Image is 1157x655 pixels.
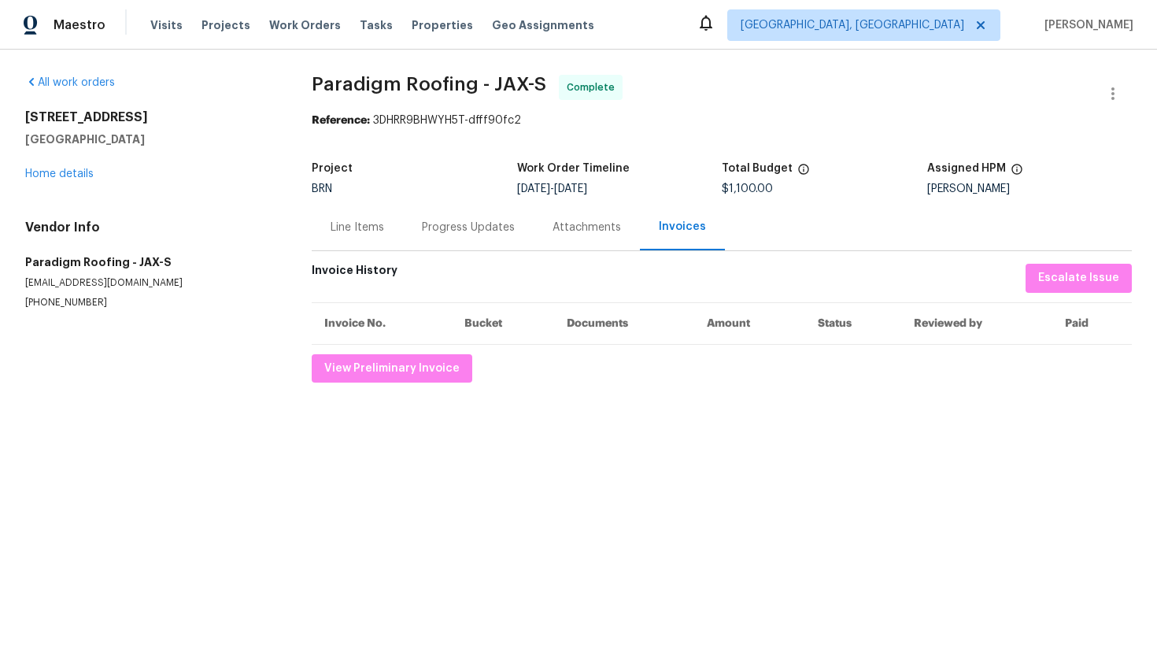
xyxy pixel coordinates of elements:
[312,302,452,344] th: Invoice No.
[722,163,793,174] h5: Total Budget
[805,302,901,344] th: Status
[150,17,183,33] span: Visits
[659,219,706,235] div: Invoices
[567,80,621,95] span: Complete
[554,302,694,344] th: Documents
[324,359,460,379] span: View Preliminary Invoice
[741,17,964,33] span: [GEOGRAPHIC_DATA], [GEOGRAPHIC_DATA]
[517,183,587,194] span: -
[554,183,587,194] span: [DATE]
[360,20,393,31] span: Tasks
[1038,268,1119,288] span: Escalate Issue
[25,109,274,125] h2: [STREET_ADDRESS]
[25,168,94,179] a: Home details
[312,75,546,94] span: Paradigm Roofing - JAX-S
[25,296,274,309] p: [PHONE_NUMBER]
[25,77,115,88] a: All work orders
[422,220,515,235] div: Progress Updates
[1038,17,1133,33] span: [PERSON_NAME]
[412,17,473,33] span: Properties
[25,276,274,290] p: [EMAIL_ADDRESS][DOMAIN_NAME]
[25,220,274,235] h4: Vendor Info
[312,115,370,126] b: Reference:
[927,163,1006,174] h5: Assigned HPM
[517,163,630,174] h5: Work Order Timeline
[694,302,805,344] th: Amount
[54,17,105,33] span: Maestro
[331,220,384,235] div: Line Items
[1052,302,1132,344] th: Paid
[312,183,332,194] span: BRN
[312,354,472,383] button: View Preliminary Invoice
[312,163,353,174] h5: Project
[1011,163,1023,183] span: The hpm assigned to this work order.
[25,254,274,270] h5: Paradigm Roofing - JAX-S
[492,17,594,33] span: Geo Assignments
[797,163,810,183] span: The total cost of line items that have been proposed by Opendoor. This sum includes line items th...
[312,113,1132,128] div: 3DHRR9BHWYH5T-dfff90fc2
[452,302,554,344] th: Bucket
[25,131,274,147] h5: [GEOGRAPHIC_DATA]
[901,302,1053,344] th: Reviewed by
[722,183,773,194] span: $1,100.00
[517,183,550,194] span: [DATE]
[927,183,1133,194] div: [PERSON_NAME]
[312,264,397,285] h6: Invoice History
[269,17,341,33] span: Work Orders
[201,17,250,33] span: Projects
[553,220,621,235] div: Attachments
[1026,264,1132,293] button: Escalate Issue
